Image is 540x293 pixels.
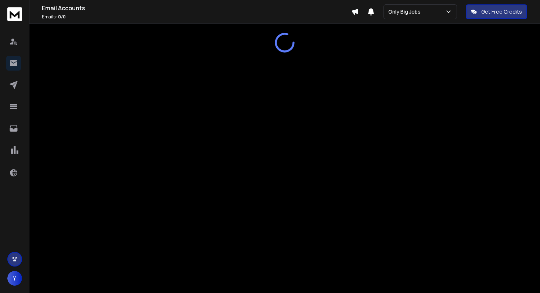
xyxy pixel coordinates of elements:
p: Get Free Credits [481,8,522,15]
button: Get Free Credits [466,4,527,19]
span: 0 / 0 [58,14,66,20]
img: logo [7,7,22,21]
p: Only Big Jobs [388,8,424,15]
button: Y [7,271,22,286]
p: Emails : [42,14,351,20]
h1: Email Accounts [42,4,351,12]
